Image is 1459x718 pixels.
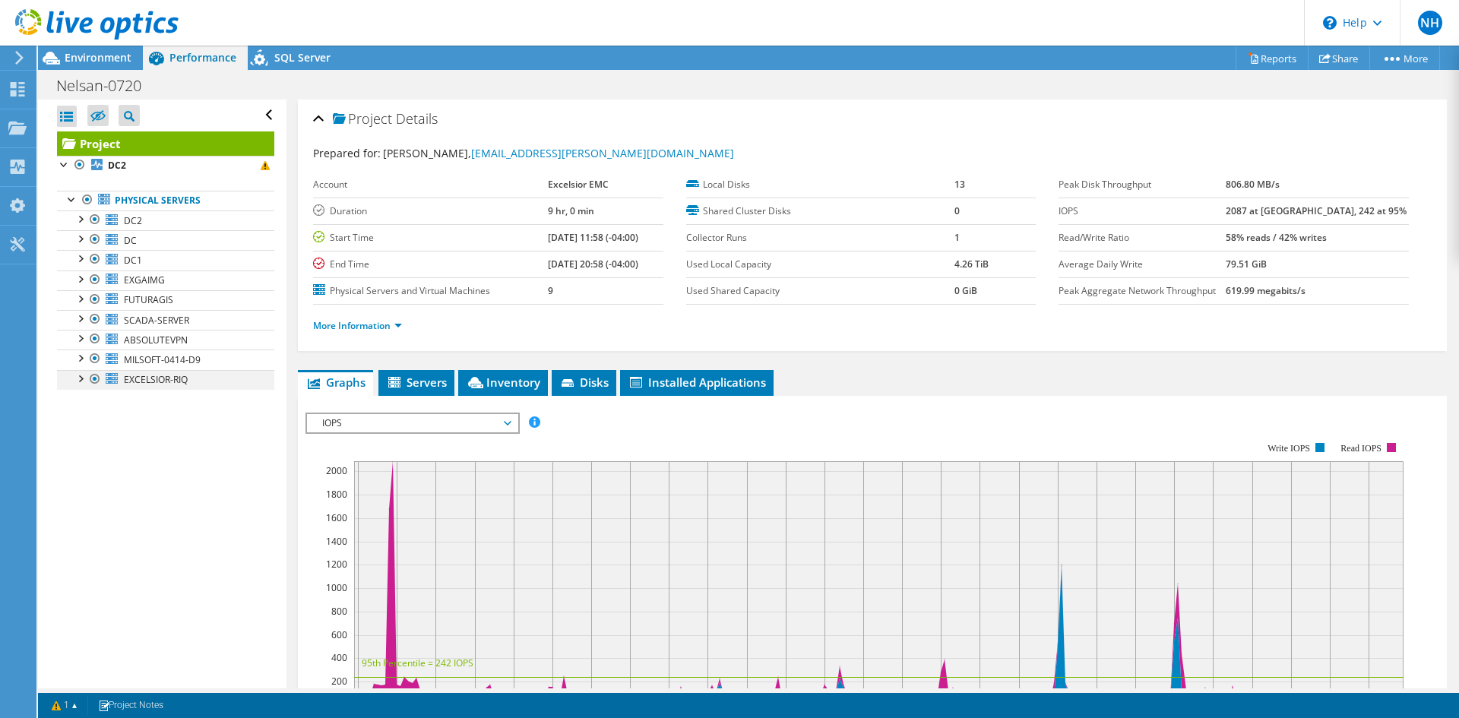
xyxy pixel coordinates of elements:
text: 400 [331,651,347,664]
a: Reports [1236,46,1309,70]
span: Inventory [466,375,540,390]
label: Duration [313,204,548,219]
span: EXCELSIOR-RIQ [124,373,188,386]
label: Prepared for: [313,146,381,160]
a: DC [57,230,274,250]
label: End Time [313,257,548,272]
b: 4.26 TiB [954,258,989,270]
text: Write IOPS [1268,443,1310,454]
b: Excelsior EMC [548,178,609,191]
a: MILSOFT-0414-D9 [57,350,274,369]
b: [DATE] 11:58 (-04:00) [548,231,638,244]
a: SCADA-SERVER [57,310,274,330]
label: Peak Aggregate Network Throughput [1059,283,1226,299]
text: 200 [331,675,347,688]
label: Shared Cluster Disks [686,204,954,219]
a: DC2 [57,156,274,176]
span: DC2 [124,214,142,227]
label: Physical Servers and Virtual Machines [313,283,548,299]
b: 0 GiB [954,284,977,297]
a: Project Notes [87,696,174,715]
h1: Nelsan-0720 [49,77,165,94]
span: Performance [169,50,236,65]
a: DC2 [57,210,274,230]
b: 806.80 MB/s [1226,178,1280,191]
span: EXGAIMG [124,274,165,286]
b: 9 hr, 0 min [548,204,594,217]
a: [EMAIL_ADDRESS][PERSON_NAME][DOMAIN_NAME] [471,146,734,160]
span: Graphs [305,375,366,390]
span: DC1 [124,254,142,267]
a: EXGAIMG [57,270,274,290]
b: DC2 [108,159,126,172]
span: NH [1418,11,1442,35]
a: More [1369,46,1440,70]
b: 13 [954,178,965,191]
b: 0 [954,204,960,217]
text: Read IOPS [1341,443,1382,454]
svg: \n [1323,16,1337,30]
a: EXCELSIOR-RIQ [57,370,274,390]
span: SQL Server [274,50,331,65]
label: Local Disks [686,177,954,192]
b: 619.99 megabits/s [1226,284,1306,297]
a: More Information [313,319,402,332]
a: Physical Servers [57,191,274,210]
span: Installed Applications [628,375,766,390]
b: 2087 at [GEOGRAPHIC_DATA], 242 at 95% [1226,204,1407,217]
label: Collector Runs [686,230,954,245]
a: DC1 [57,250,274,270]
a: Project [57,131,274,156]
text: 600 [331,628,347,641]
span: Environment [65,50,131,65]
label: IOPS [1059,204,1226,219]
span: FUTURAGIS [124,293,173,306]
text: 2000 [326,464,347,477]
text: 95th Percentile = 242 IOPS [362,656,473,669]
span: MILSOFT-0414-D9 [124,353,201,366]
span: DC [124,234,137,247]
text: 1000 [326,581,347,594]
span: Disks [559,375,609,390]
text: 1200 [326,558,347,571]
a: 1 [41,696,88,715]
label: Account [313,177,548,192]
a: ABSOLUTEVPN [57,330,274,350]
label: Read/Write Ratio [1059,230,1226,245]
a: FUTURAGIS [57,290,274,310]
label: Average Daily Write [1059,257,1226,272]
label: Peak Disk Throughput [1059,177,1226,192]
b: 79.51 GiB [1226,258,1267,270]
text: 1800 [326,488,347,501]
span: IOPS [315,414,510,432]
span: ABSOLUTEVPN [124,334,188,346]
span: Servers [386,375,447,390]
label: Used Shared Capacity [686,283,954,299]
b: 58% reads / 42% writes [1226,231,1327,244]
b: 1 [954,231,960,244]
text: 1600 [326,511,347,524]
text: 800 [331,605,347,618]
b: 9 [548,284,553,297]
label: Start Time [313,230,548,245]
b: [DATE] 20:58 (-04:00) [548,258,638,270]
a: Share [1308,46,1370,70]
span: [PERSON_NAME], [383,146,734,160]
span: SCADA-SERVER [124,314,189,327]
span: Details [396,109,438,128]
label: Used Local Capacity [686,257,954,272]
span: Project [333,112,392,127]
text: 1400 [326,535,347,548]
